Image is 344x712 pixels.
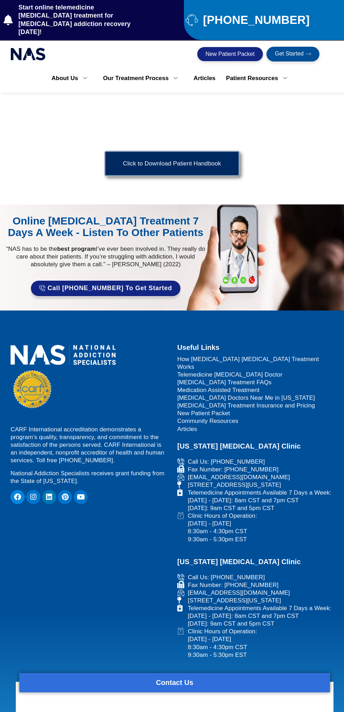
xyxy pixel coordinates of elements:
a: Patient Resources [221,71,298,86]
h2: Contact Us [19,677,330,689]
span: Telemedicine Appointments Available 7 Days a Week: [DATE] - [DATE]: 8am CST and 7pm CST [DATE]: 9... [186,489,331,512]
a: Articles [188,71,220,86]
a: [MEDICAL_DATA] Doctors Near Me in [US_STATE] [177,394,337,402]
a: New Patient Packet [197,47,263,61]
span: [STREET_ADDRESS][US_STATE] [186,481,281,489]
a: Fax Number: [PHONE_NUMBER] [177,581,337,589]
span: Fax Number: [PHONE_NUMBER] [186,581,279,589]
img: CARF Seal [13,370,51,408]
h2: Useful Links [177,341,337,354]
a: Click to Download Patient Handbook [104,151,239,176]
a: Call Us: [PHONE_NUMBER] [177,574,337,581]
span: [MEDICAL_DATA] Doctors Near Me in [US_STATE] [177,394,315,402]
span: Call Us: [PHONE_NUMBER] [186,574,265,581]
a: [PHONE_NUMBER] [186,14,340,26]
a: Medication Assisted Treatment [177,386,337,394]
a: How [MEDICAL_DATA] [MEDICAL_DATA] Treatment Works [177,355,337,371]
div: Online [MEDICAL_DATA] Treatment 7 Days A Week - Listen to Other Patients [6,215,206,238]
span: Telemedicine Appointments Available 7 Days a Week: [DATE] - [DATE]: 8am CST and 7pm CST [DATE]: 9... [186,605,331,628]
h2: [US_STATE] [MEDICAL_DATA] Clinic [177,440,337,452]
span: Medication Assisted Treatment [177,386,259,394]
a: [MEDICAL_DATA] Treatment Insurance and Pricing [177,402,337,410]
a: Start online telemedicine [MEDICAL_DATA] treatment for [MEDICAL_DATA] addiction recovery [DATE]! [4,4,148,37]
span: Click to Download Patient Handbook [123,161,221,166]
a: Community Resources [177,417,337,425]
img: national addiction specialists online suboxone clinic - logo [11,46,46,62]
span: Articles [177,425,197,433]
a: Fax Number: [PHONE_NUMBER] [177,466,337,473]
img: national addiction specialists online suboxone doctors clinic for opioid addiction treatment [11,345,116,365]
p: “NAS has to be the I’ve ever been involved in. They really do care about their patients. If you’r... [4,245,208,268]
span: Telemedicine [MEDICAL_DATA] Doctor [177,371,282,379]
span: Call [PHONE_NUMBER] to Get Started [48,285,172,292]
span: New Patient Packet [206,51,255,57]
p: CARF International accreditation demonstrates a program’s quality, transparency, and commitment t... [11,426,168,464]
h2: [US_STATE] [MEDICAL_DATA] Clinic [177,543,337,568]
a: [MEDICAL_DATA] Treatment FAQs [177,379,337,386]
a: Articles [177,425,337,433]
span: [EMAIL_ADDRESS][DOMAIN_NAME] [186,473,290,481]
span: Start online telemedicine [MEDICAL_DATA] treatment for [MEDICAL_DATA] addiction recovery [DATE]! [17,4,148,37]
span: [MEDICAL_DATA] Treatment Insurance and Pricing [177,402,315,410]
a: Call Us: [PHONE_NUMBER] [177,458,337,466]
a: Our Treatment Process [98,71,188,86]
span: [PHONE_NUMBER] [201,16,310,24]
span: New Patient Packet [177,410,230,417]
a: New Patient Packet [177,410,337,417]
span: Clinic Hours of Operation: [DATE] - [DATE] 8:30am - 4:30pm CST 9:30am - 5:30pm EST [186,628,257,659]
span: Call Us: [PHONE_NUMBER] [186,458,265,466]
span: Fax Number: [PHONE_NUMBER] [186,466,279,473]
a: Telemedicine [MEDICAL_DATA] Doctor [177,371,337,379]
span: Get Started [275,51,304,57]
a: Get Started [266,47,319,61]
a: About Us [46,71,98,86]
a: Call [PHONE_NUMBER] to Get Started [31,281,180,296]
span: Clinic Hours of Operation: [DATE] - [DATE] 8:30am - 4:30pm CST 9:30am - 5:30pm EST [186,512,257,543]
span: [STREET_ADDRESS][US_STATE] [186,597,281,605]
p: National Addiction Specialists receives grant funding from the State of [US_STATE]. [11,470,168,485]
span: [EMAIL_ADDRESS][DOMAIN_NAME] [186,589,290,597]
span: Community Resources [177,417,238,425]
span: [MEDICAL_DATA] Treatment FAQs [177,379,272,386]
strong: best program [57,246,96,252]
